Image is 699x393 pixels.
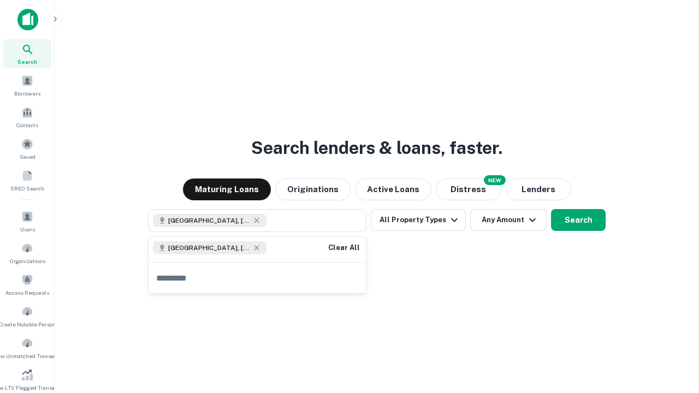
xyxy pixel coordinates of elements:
a: Review Unmatched Transactions [3,333,51,362]
button: Maturing Loans [183,178,271,200]
a: Contacts [3,102,51,132]
button: [GEOGRAPHIC_DATA], [GEOGRAPHIC_DATA], [GEOGRAPHIC_DATA] [148,209,366,232]
span: Saved [20,152,35,161]
span: Access Requests [5,288,49,297]
button: Search [551,209,606,231]
a: SREO Search [3,165,51,195]
span: Contacts [16,121,38,129]
a: Create Notable Person [3,301,51,331]
h3: Search lenders & loans, faster. [251,135,502,161]
a: Organizations [3,238,51,267]
span: Search [17,57,37,66]
span: Borrowers [14,89,40,98]
img: capitalize-icon.png [17,9,38,31]
span: Users [20,225,35,234]
span: [GEOGRAPHIC_DATA], [GEOGRAPHIC_DATA], [GEOGRAPHIC_DATA] [168,216,250,225]
button: Clear All [327,241,362,254]
button: All Property Types [371,209,466,231]
button: Any Amount [470,209,547,231]
a: Search [3,39,51,68]
button: Active Loans [355,178,431,200]
span: Organizations [10,257,45,265]
iframe: Chat Widget [644,306,699,358]
a: Saved [3,134,51,163]
a: Users [3,206,51,236]
button: Originations [275,178,351,200]
a: Borrowers [3,70,51,100]
span: [GEOGRAPHIC_DATA], [GEOGRAPHIC_DATA], [GEOGRAPHIC_DATA] [168,243,250,253]
button: Search distressed loans with lien and other non-mortgage details. [436,178,501,200]
div: NEW [484,175,506,185]
a: Access Requests [3,270,51,299]
button: Lenders [506,178,571,200]
span: SREO Search [10,184,44,193]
